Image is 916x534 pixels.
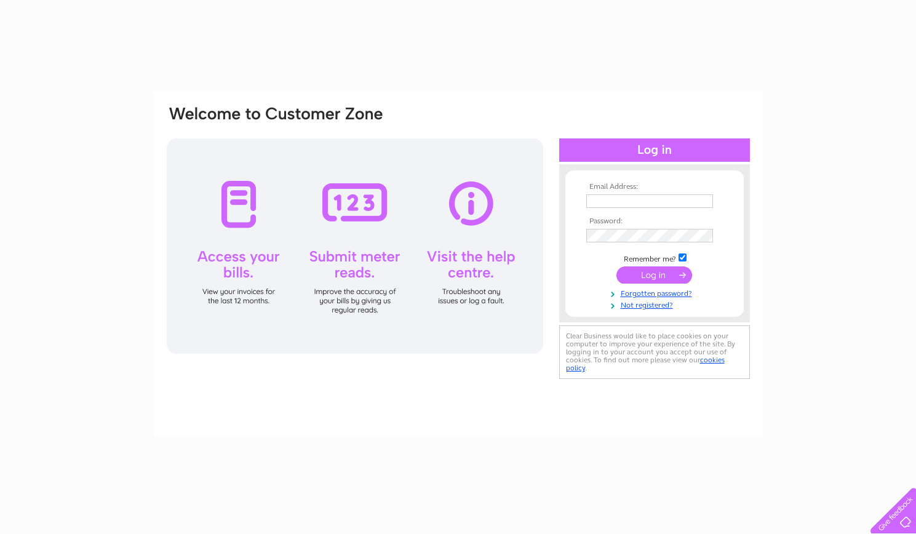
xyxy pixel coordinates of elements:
[583,217,726,226] th: Password:
[583,252,726,264] td: Remember me?
[566,356,725,372] a: cookies policy
[583,183,726,191] th: Email Address:
[559,325,750,379] div: Clear Business would like to place cookies on your computer to improve your experience of the sit...
[586,298,726,310] a: Not registered?
[616,266,692,284] input: Submit
[586,287,726,298] a: Forgotten password?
